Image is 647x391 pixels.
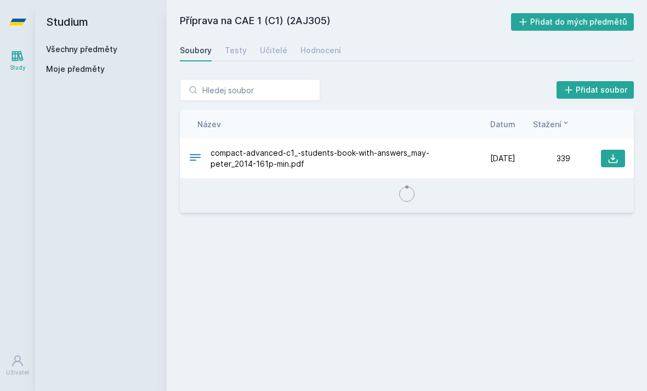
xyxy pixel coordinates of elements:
span: compact-advanced-c1_-students-book-with-answers_may-peter_2014-161p-min.pdf [211,148,456,169]
button: Přidat soubor [557,81,634,99]
a: Soubory [180,39,212,61]
div: Učitelé [260,45,287,56]
span: Moje předměty [46,64,105,75]
a: Study [2,44,33,77]
a: Uživatel [2,349,33,382]
div: Uživatel [6,369,29,377]
input: Hledej soubor [180,79,320,101]
button: Název [197,118,221,130]
button: Přidat do mých předmětů [511,13,634,31]
div: Study [10,64,26,72]
button: Datum [490,118,515,130]
button: Stažení [533,118,570,130]
a: Testy [225,39,247,61]
a: Učitelé [260,39,287,61]
h2: Příprava na CAE 1 (C1) (2AJ305) [180,13,511,31]
div: Soubory [180,45,212,56]
div: Testy [225,45,247,56]
div: Hodnocení [300,45,341,56]
div: 339 [515,153,570,164]
a: Hodnocení [300,39,341,61]
div: PDF [189,151,202,167]
a: Všechny předměty [46,44,117,54]
span: [DATE] [490,153,515,164]
span: Stažení [533,118,561,130]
